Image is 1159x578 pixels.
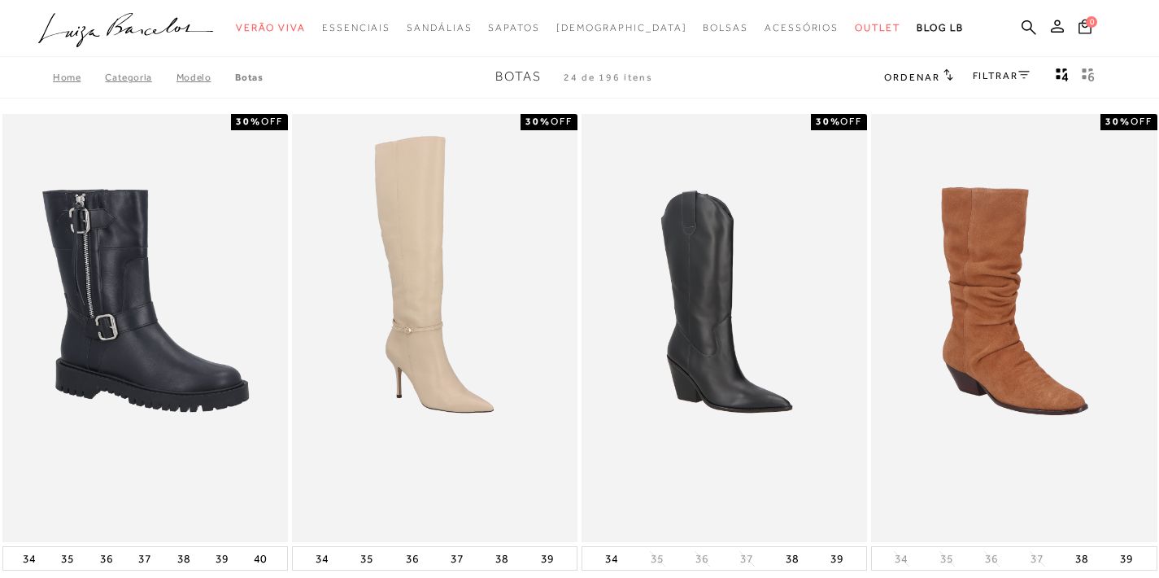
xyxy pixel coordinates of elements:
strong: 30% [1105,116,1131,127]
a: BOTA DE CANO ALTO EM COURO BEGE COM FIVELA DECORATIVA BOTA DE CANO ALTO EM COURO BEGE COM FIVELA ... [294,116,576,541]
button: 35 [355,547,378,570]
span: Bolsas [703,22,748,33]
button: 40 [249,547,272,570]
span: OFF [840,116,862,127]
span: Outlet [855,22,900,33]
a: noSubCategoriesText [556,13,687,43]
span: 24 de 196 itens [564,72,653,83]
a: categoryNavScreenReaderText [322,13,390,43]
a: BOTA DE CANO MÉDIO SLOUCH EM COURO CARAMELO E SALTO BLOCO BOTA DE CANO MÉDIO SLOUCH EM COURO CARA... [873,116,1155,541]
a: BOTA MONTARIA DE CANO MÉDIO EM COURO PRETO COM DETALHES BIKER BOTA MONTARIA DE CANO MÉDIO EM COUR... [4,116,286,541]
span: Botas [495,69,542,84]
span: Essenciais [322,22,390,33]
button: 0 [1074,18,1096,40]
img: BOTA DE CANO ALTO EM COURO BEGE COM FIVELA DECORATIVA [294,116,576,541]
button: 37 [446,547,468,570]
button: 36 [980,551,1003,567]
a: Categoria [105,72,176,83]
img: BOTA MONTARIA DE CANO MÉDIO EM COURO PRETO COM DETALHES BIKER [4,116,286,541]
img: BOTA DE CANO MÉDIO SLOUCH EM COURO CARAMELO E SALTO BLOCO [873,116,1155,541]
button: Mostrar 4 produtos por linha [1051,67,1074,88]
span: OFF [261,116,283,127]
button: 35 [935,551,958,567]
button: 39 [536,547,559,570]
strong: 30% [236,116,261,127]
button: 35 [646,551,669,567]
button: gridText6Desc [1077,67,1100,88]
span: OFF [1131,116,1152,127]
span: Acessórios [765,22,839,33]
button: 39 [211,547,233,570]
button: 37 [133,547,156,570]
button: 34 [600,547,623,570]
span: Ordenar [884,72,939,83]
span: Sandálias [407,22,472,33]
button: 34 [890,551,913,567]
strong: 30% [816,116,841,127]
button: 38 [781,547,804,570]
a: BLOG LB [917,13,964,43]
span: 0 [1086,16,1097,28]
button: 39 [1115,547,1138,570]
img: BOTA DE CANO MÉDIO EM COURO PRETO [583,116,865,541]
button: 34 [18,547,41,570]
span: BLOG LB [917,22,964,33]
strong: 30% [525,116,551,127]
span: Verão Viva [236,22,306,33]
span: Sapatos [488,22,539,33]
button: 34 [311,547,333,570]
button: 38 [490,547,513,570]
button: 39 [826,547,848,570]
button: 36 [401,547,424,570]
a: Botas [235,72,263,83]
button: 36 [691,551,713,567]
a: categoryNavScreenReaderText [407,13,472,43]
a: categoryNavScreenReaderText [765,13,839,43]
button: 35 [56,547,79,570]
button: 36 [95,547,118,570]
a: Modelo [176,72,236,83]
button: 37 [1026,551,1048,567]
button: 38 [1070,547,1093,570]
a: Home [53,72,105,83]
button: 37 [735,551,758,567]
span: [DEMOGRAPHIC_DATA] [556,22,687,33]
span: OFF [551,116,573,127]
a: categoryNavScreenReaderText [855,13,900,43]
a: categoryNavScreenReaderText [236,13,306,43]
a: categoryNavScreenReaderText [488,13,539,43]
a: categoryNavScreenReaderText [703,13,748,43]
a: BOTA DE CANO MÉDIO EM COURO PRETO BOTA DE CANO MÉDIO EM COURO PRETO [583,116,865,541]
button: 38 [172,547,195,570]
a: FILTRAR [973,70,1030,81]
